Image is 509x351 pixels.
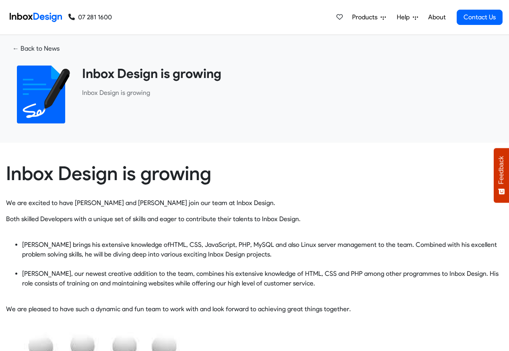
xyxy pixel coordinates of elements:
[82,66,497,82] heading: Inbox Design is growing
[397,12,413,22] span: Help
[498,156,505,184] span: Feedback
[6,41,66,56] a: ← Back to News
[426,9,448,25] a: About
[68,12,112,22] a: 07 281 1600
[352,12,381,22] span: Products
[22,240,503,269] li: [PERSON_NAME] brings his extensive knowledge of
[394,9,421,25] a: Help
[22,241,497,258] span: HTML, CSS, JavaScript, PHP, MySQL and also Linux server management to the team. Combined with his...
[457,10,503,25] a: Contact Us
[6,162,503,185] h1: Inbox Design is growing
[22,270,499,287] span: [PERSON_NAME], our newest creative addition to the team, combines his extensive knowledge of HTML...
[6,214,503,234] p: Both skilled Developers with a unique set of skills and eager to contribute their talents to Inbo...
[12,66,70,123] img: 2022_01_18_icon_signature.svg
[6,305,351,313] span: We are pleased to have such a dynamic and fun team to work with and look forward to achieving gre...
[494,148,509,203] button: Feedback - Show survey
[6,189,503,208] p: We are excited to have [PERSON_NAME] and [PERSON_NAME] join our team at Inbox Design.
[82,88,497,98] p: ​Inbox Design is growing
[349,9,389,25] a: Products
